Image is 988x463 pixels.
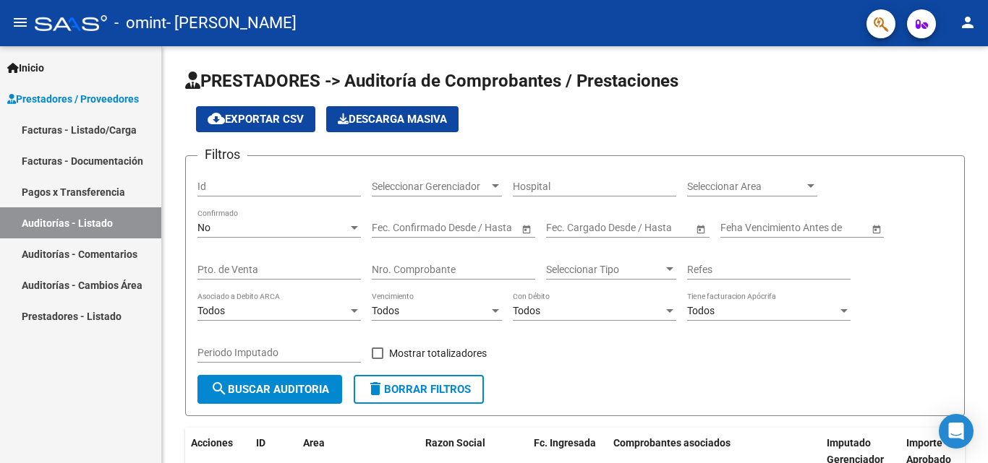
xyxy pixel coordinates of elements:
[425,437,485,449] span: Razon Social
[687,181,804,193] span: Seleccionar Area
[519,221,534,236] button: Open calendar
[372,222,425,234] input: Fecha inicio
[546,264,663,276] span: Seleccionar Tipo
[546,222,599,234] input: Fecha inicio
[939,414,974,449] div: Open Intercom Messenger
[693,221,708,236] button: Open calendar
[367,383,471,396] span: Borrar Filtros
[326,106,459,132] button: Descarga Masiva
[389,345,487,362] span: Mostrar totalizadores
[611,222,682,234] input: Fecha fin
[513,305,540,316] span: Todos
[372,181,489,193] span: Seleccionar Gerenciador
[208,113,304,126] span: Exportar CSV
[210,380,228,397] mat-icon: search
[437,222,508,234] input: Fecha fin
[7,60,44,76] span: Inicio
[197,144,247,165] h3: Filtros
[12,14,29,31] mat-icon: menu
[326,106,459,132] app-download-masive: Descarga masiva de comprobantes (adjuntos)
[191,437,233,449] span: Acciones
[303,437,325,449] span: Area
[197,375,342,404] button: Buscar Auditoria
[613,437,731,449] span: Comprobantes asociados
[166,7,297,39] span: - [PERSON_NAME]
[338,113,447,126] span: Descarga Masiva
[869,221,884,236] button: Open calendar
[197,222,210,233] span: No
[367,380,384,397] mat-icon: delete
[7,91,139,107] span: Prestadores / Proveedores
[196,106,315,132] button: Exportar CSV
[534,437,596,449] span: Fc. Ingresada
[372,305,399,316] span: Todos
[185,71,678,91] span: PRESTADORES -> Auditoría de Comprobantes / Prestaciones
[354,375,484,404] button: Borrar Filtros
[197,305,225,316] span: Todos
[114,7,166,39] span: - omint
[959,14,976,31] mat-icon: person
[210,383,329,396] span: Buscar Auditoria
[208,110,225,127] mat-icon: cloud_download
[687,305,715,316] span: Todos
[256,437,265,449] span: ID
